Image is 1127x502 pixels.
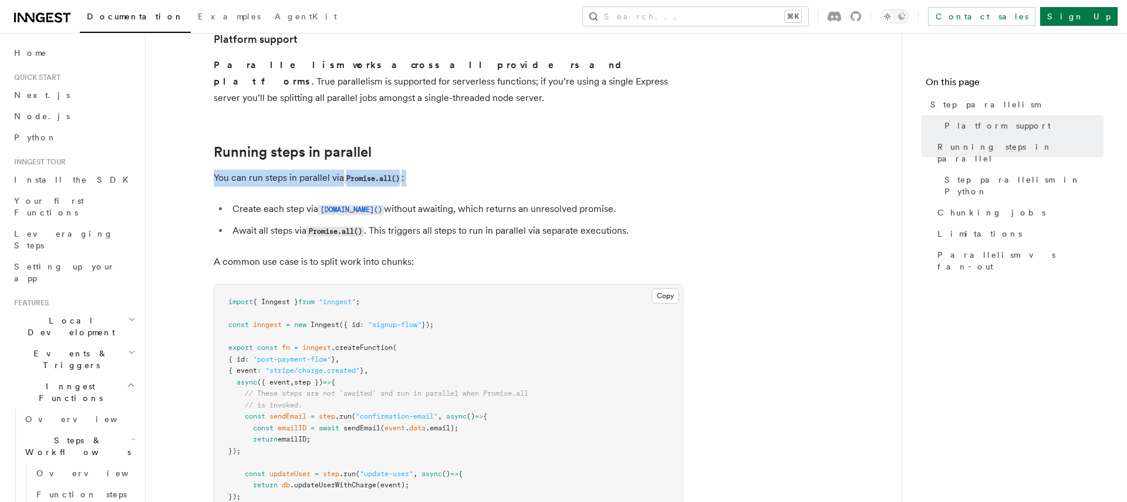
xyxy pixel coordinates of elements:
span: Node.js [14,112,70,121]
span: Leveraging Steps [14,229,113,250]
span: , [335,355,339,363]
span: ({ id [339,321,360,329]
span: from [298,298,315,306]
span: const [245,412,265,420]
span: Limitations [937,228,1022,240]
a: Your first Functions [9,190,138,223]
span: Step parallelism in Python [944,174,1104,197]
code: [DOMAIN_NAME]() [318,205,384,215]
span: Local Development [9,315,128,338]
a: Examples [191,4,268,32]
span: => [475,412,483,420]
span: step [319,412,335,420]
span: new [294,321,306,329]
span: Steps & Workflows [21,434,131,458]
span: Function steps [36,490,127,499]
p: . True parallelism is supported for serverless functions; if you’re using a single Express server... [214,57,683,106]
a: Limitations [933,223,1104,244]
button: Local Development [9,310,138,343]
span: { id [228,355,245,363]
span: Platform support [944,120,1051,132]
h4: On this page [926,75,1104,94]
span: Documentation [87,12,184,21]
span: "stripe/charge.created" [265,366,360,375]
span: Home [14,47,47,59]
span: ( [380,424,384,432]
span: => [323,378,331,386]
span: async [421,470,442,478]
span: "update-user" [360,470,413,478]
span: updateUser [269,470,311,478]
span: .run [335,412,352,420]
span: , [413,470,417,478]
span: , [290,378,294,386]
span: db [282,481,290,489]
a: Python [9,127,138,148]
span: { [458,470,463,478]
span: inngest [253,321,282,329]
span: "post-payment-flow" [253,355,331,363]
span: export [228,343,253,352]
span: { [331,378,335,386]
span: ({ event [257,378,290,386]
p: A common use case is to split work into chunks: [214,254,683,270]
li: Await all steps via . This triggers all steps to run in parallel via separate executions. [229,223,683,240]
span: }); [228,493,241,501]
a: Leveraging Steps [9,223,138,256]
span: "signup-flow" [368,321,421,329]
code: Promise.all() [344,174,401,184]
span: , [438,412,442,420]
span: AgentKit [275,12,337,21]
span: = [311,412,315,420]
span: Your first Functions [14,196,84,217]
span: import [228,298,253,306]
span: ; [356,298,360,306]
p: You can run steps in parallel via : [214,170,683,187]
span: inngest [302,343,331,352]
span: Overview [25,415,146,424]
span: .updateUserWithCharge [290,481,376,489]
a: Overview [21,409,138,430]
button: Toggle dark mode [880,9,909,23]
span: Step parallelism [930,99,1040,110]
span: event [384,424,405,432]
a: AgentKit [268,4,344,32]
span: Inngest tour [9,157,66,167]
span: data [409,424,426,432]
span: Quick start [9,73,60,82]
span: return [253,481,278,489]
a: Setting up your app [9,256,138,289]
span: Inngest [311,321,339,329]
span: sendEmail [269,412,306,420]
button: Steps & Workflows [21,430,138,463]
span: .createFunction [331,343,393,352]
span: const [257,343,278,352]
span: . [405,424,409,432]
span: return [253,435,278,443]
span: }); [421,321,434,329]
span: Next.js [14,90,70,100]
span: const [253,424,274,432]
button: Copy [652,288,679,304]
a: Home [9,42,138,63]
span: // is invoked. [245,401,302,409]
span: step }) [294,378,323,386]
span: { event [228,366,257,375]
span: = [315,470,319,478]
span: Setting up your app [14,262,115,283]
a: Contact sales [928,7,1035,26]
a: Platform support [940,115,1104,136]
span: : [257,366,261,375]
span: ( [356,470,360,478]
span: emailID [278,424,306,432]
span: // These steps are not `awaited` and run in parallel when Promise.all [245,389,528,397]
span: : [245,355,249,363]
span: .run [339,470,356,478]
span: Events & Triggers [9,348,128,371]
span: } [331,355,335,363]
button: Events & Triggers [9,343,138,376]
span: { [483,412,487,420]
button: Search...⌘K [583,7,808,26]
span: Chunking jobs [937,207,1045,218]
kbd: ⌘K [785,11,801,22]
